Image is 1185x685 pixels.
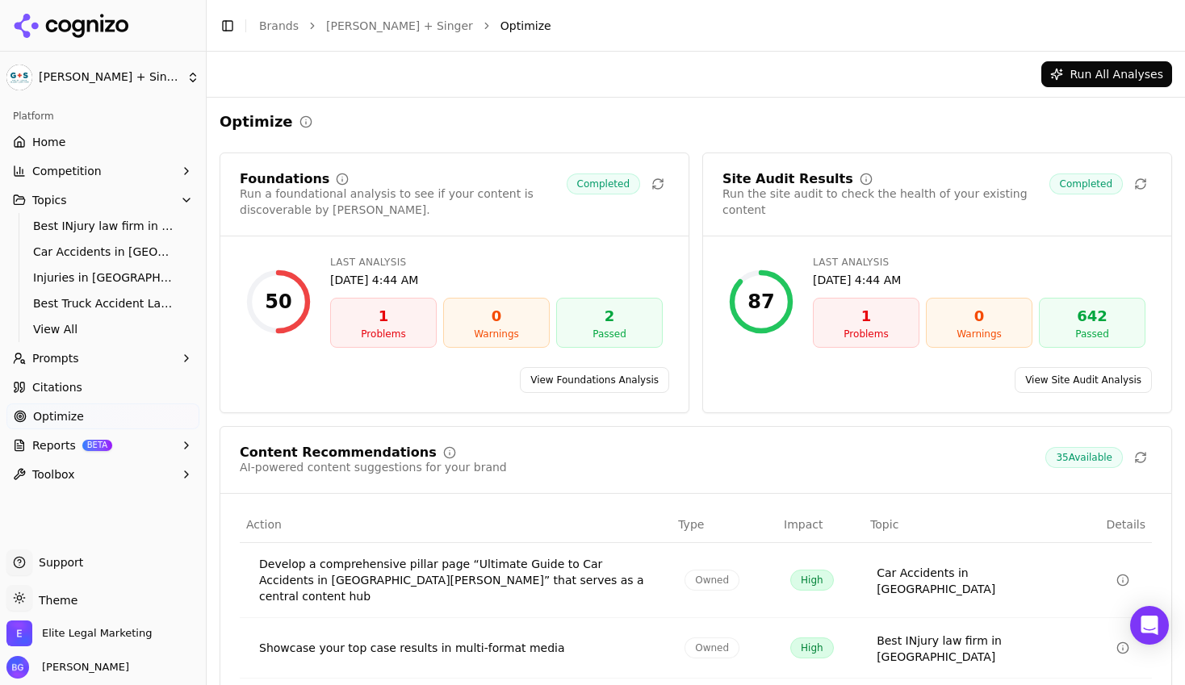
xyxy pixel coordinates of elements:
span: Topic [870,516,898,533]
span: Theme [32,594,77,607]
a: Car Accidents in [GEOGRAPHIC_DATA] [877,565,1062,597]
a: Injuries in [GEOGRAPHIC_DATA] [27,266,180,289]
button: Competition [6,158,199,184]
img: Brian Gomez [6,656,29,679]
span: Impact [784,516,823,533]
a: Optimize [6,403,199,429]
th: Impact [777,507,864,543]
span: Home [32,134,65,150]
button: Open user button [6,656,129,679]
span: BETA [82,440,112,451]
span: Toolbox [32,466,75,482]
a: Best INjury law firm in [GEOGRAPHIC_DATA] [877,633,1062,665]
span: Citations [32,379,82,395]
span: View All [33,321,174,337]
span: Owned [685,637,739,658]
span: Action [246,516,282,533]
button: Prompts [6,345,199,371]
span: 35 Available [1045,447,1123,468]
img: Goldblatt + Singer [6,65,32,90]
span: Details [1082,516,1145,533]
div: Passed [1046,328,1138,340]
button: Toolbox [6,462,199,487]
span: Support [32,554,83,570]
span: Competition [32,163,102,179]
div: Passed [563,328,655,340]
div: 642 [1046,305,1138,328]
a: Citations [6,374,199,400]
div: 87 [747,289,774,315]
div: Last Analysis [330,256,663,269]
span: Best INjury law firm in [GEOGRAPHIC_DATA] [33,218,174,234]
span: Completed [1049,173,1123,194]
div: Open Intercom Messenger [1130,606,1169,645]
nav: breadcrumb [259,18,1140,34]
div: AI-powered content suggestions for your brand [240,459,507,475]
div: 0 [450,305,542,328]
span: Best Truck Accident Lawyer in [GEOGRAPHIC_DATA] [33,295,174,311]
div: Problems [820,328,912,340]
div: Last Analysis [813,256,1145,269]
a: Home [6,129,199,155]
img: Elite Legal Marketing [6,620,32,646]
div: Problems [337,328,429,340]
span: Reports [32,437,76,453]
button: Run All Analyses [1041,61,1172,87]
div: 1 [337,305,429,328]
button: Open organization switcher [6,620,152,646]
span: Type [678,516,704,533]
div: Warnings [450,328,542,340]
th: Topic [864,507,1075,543]
div: [DATE] 4:44 AM [813,272,1145,288]
a: [PERSON_NAME] + Singer [326,18,473,34]
a: Car Accidents in [GEOGRAPHIC_DATA] [27,240,180,263]
div: Content Recommendations [240,446,437,459]
div: [DATE] 4:44 AM [330,272,663,288]
div: 2 [563,305,655,328]
span: High [790,570,834,591]
span: [PERSON_NAME] [36,660,129,675]
a: View All [27,318,180,340]
button: Topics [6,187,199,213]
th: Type [672,507,777,543]
span: Topics [32,192,67,208]
a: Best INjury law firm in [GEOGRAPHIC_DATA] [27,215,180,237]
span: Prompts [32,350,79,366]
a: View Site Audit Analysis [1015,367,1152,393]
div: Run the site audit to check the health of your existing content [722,186,1049,218]
div: Site Audit Results [722,173,853,186]
button: ReportsBETA [6,432,199,458]
div: Platform [6,103,199,129]
div: Showcase your top case results in multi-format media [259,640,659,656]
span: Owned [685,570,739,591]
span: Optimize [500,18,551,34]
div: Warnings [933,328,1025,340]
div: 0 [933,305,1025,328]
h2: Optimize [220,111,293,133]
span: [PERSON_NAME] + Singer [39,70,180,85]
div: Run a foundational analysis to see if your content is discoverable by [PERSON_NAME]. [240,186,567,218]
div: Develop a comprehensive pillar page “Ultimate Guide to Car Accidents in [GEOGRAPHIC_DATA][PERSON_... [259,556,659,604]
div: Foundations [240,173,329,186]
th: Details [1075,507,1152,543]
span: Elite Legal Marketing [42,626,152,641]
a: View Foundations Analysis [520,367,669,393]
a: Brands [259,19,299,32]
span: Car Accidents in [GEOGRAPHIC_DATA] [33,244,174,260]
span: Completed [567,173,640,194]
div: 1 [820,305,912,328]
th: Action [240,507,672,543]
a: Best Truck Accident Lawyer in [GEOGRAPHIC_DATA] [27,292,180,315]
div: 50 [265,289,291,315]
span: Optimize [33,408,84,424]
span: Injuries in [GEOGRAPHIC_DATA] [33,269,174,286]
span: High [790,637,834,658]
